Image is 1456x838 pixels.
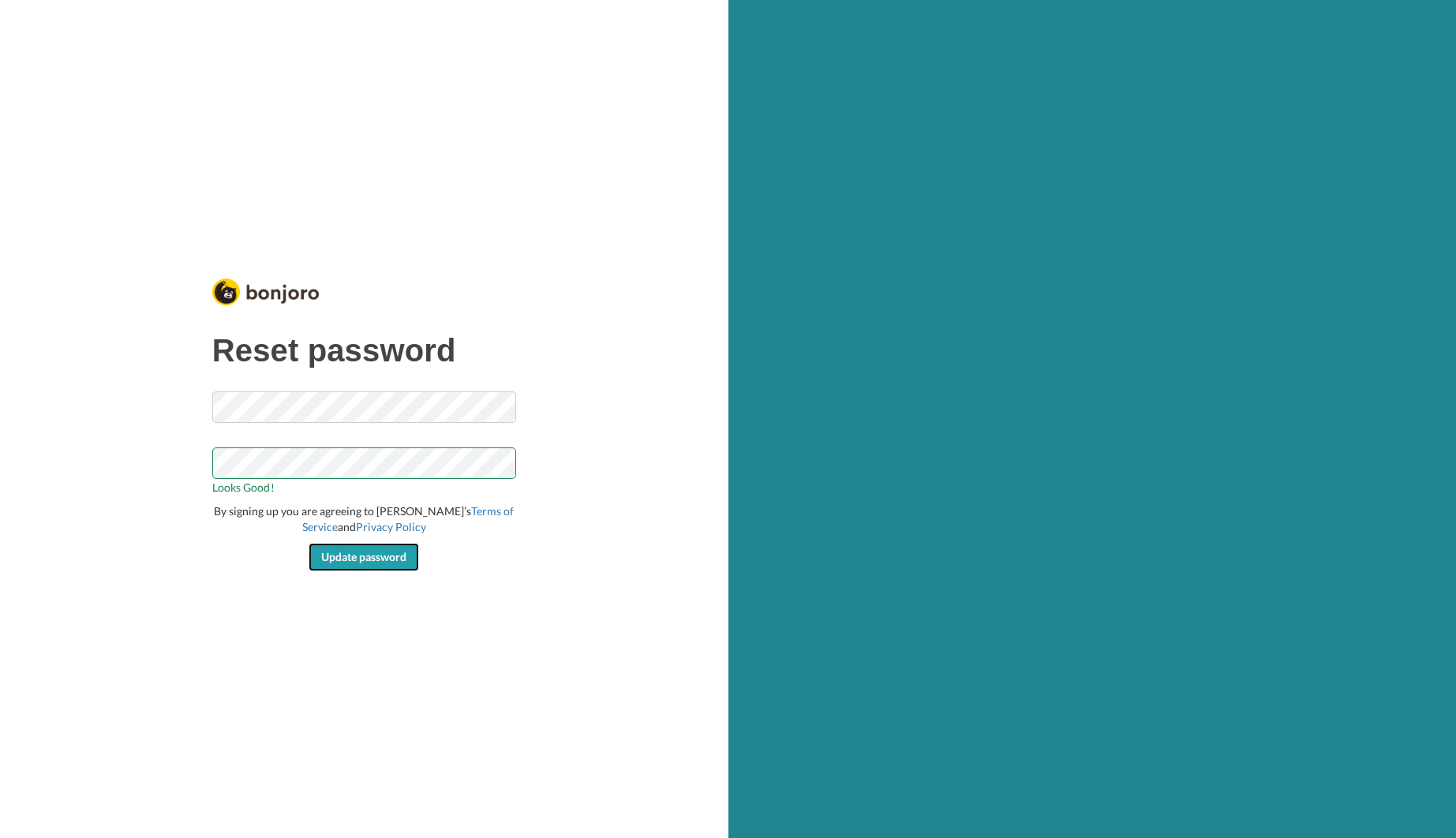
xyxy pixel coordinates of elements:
[309,543,419,571] button: Update password
[212,503,516,535] div: By signing up you are agreeing to [PERSON_NAME]’s and
[212,333,516,368] h1: Reset password
[356,520,426,533] a: Privacy Policy
[321,550,406,563] span: Update password
[212,479,516,496] span: Looks Good!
